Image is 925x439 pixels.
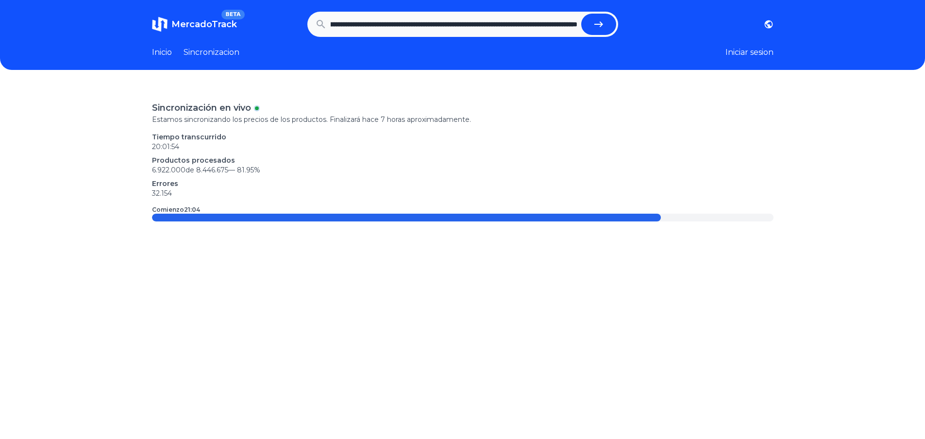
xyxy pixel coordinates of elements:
a: Inicio [152,47,172,58]
p: Tiempo transcurrido [152,132,774,142]
a: MercadoTrackBETA [152,17,237,32]
p: Productos procesados [152,155,774,165]
p: 32.154 [152,188,774,198]
p: Errores [152,179,774,188]
button: Iniciar sesion [725,47,774,58]
span: 81.95 % [237,166,260,174]
time: 20:01:54 [152,142,179,151]
p: Estamos sincronizando los precios de los productos. Finalizará hace 7 horas aproximadamente. [152,115,774,124]
img: MercadoTrack [152,17,168,32]
time: 21:04 [184,206,200,213]
a: Sincronizacion [184,47,239,58]
p: Sincronización en vivo [152,101,251,115]
p: Comienzo [152,206,200,214]
span: MercadoTrack [171,19,237,30]
span: BETA [221,10,244,19]
p: 6.922.000 de 8.446.675 — [152,165,774,175]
